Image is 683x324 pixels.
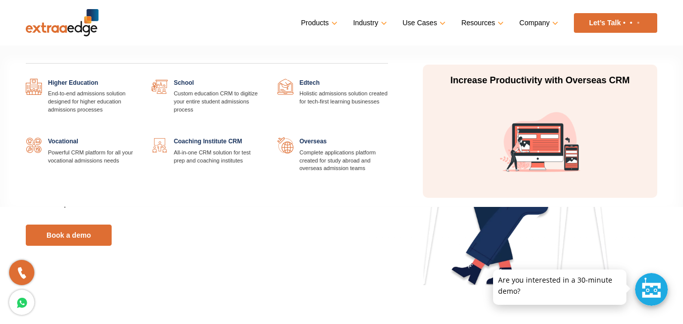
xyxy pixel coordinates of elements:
div: Chat [635,273,668,306]
a: Resources [461,16,502,30]
a: Products [301,16,335,30]
p: Increase Productivity with Overseas CRM [445,75,635,87]
a: Let’s Talk [574,13,657,33]
a: Industry [353,16,385,30]
a: Book a demo [26,225,112,246]
a: Use Cases [403,16,444,30]
a: Company [519,16,556,30]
